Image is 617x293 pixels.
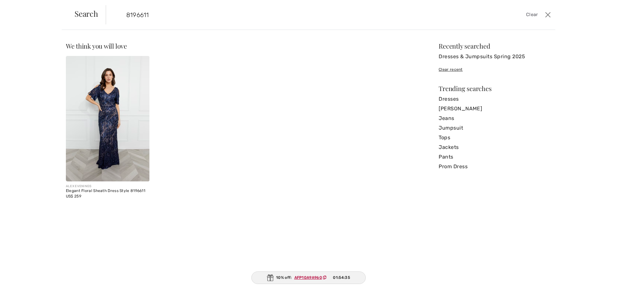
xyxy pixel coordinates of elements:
[333,275,350,280] span: 01:54:35
[66,41,127,50] span: We think you will love
[66,189,149,193] div: Elegant Floral Sheath Dress Style 8196611
[543,10,553,20] button: Close
[121,5,438,24] input: TYPE TO SEARCH
[66,184,149,189] div: ALEX EVENINGS
[439,142,551,152] a: Jackets
[439,94,551,104] a: Dresses
[251,271,366,284] div: 10% off:
[66,56,149,181] img: Elegant Floral Sheath Dress Style 8196611. Blush
[75,10,98,17] span: Search
[526,11,538,18] span: Clear
[439,43,551,49] div: Recently searched
[14,5,27,10] span: Chat
[294,275,322,280] ins: AFP10A9A960
[439,52,551,61] a: Dresses & Jumpsuits Spring 2025
[439,114,551,123] a: Jeans
[439,104,551,114] a: [PERSON_NAME]
[267,274,273,281] img: Gift.svg
[439,67,551,72] div: Clear recent
[66,194,81,198] span: US$ 259
[439,85,551,92] div: Trending searches
[439,133,551,142] a: Tops
[439,162,551,171] a: Prom Dress
[439,152,551,162] a: Pants
[439,123,551,133] a: Jumpsuit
